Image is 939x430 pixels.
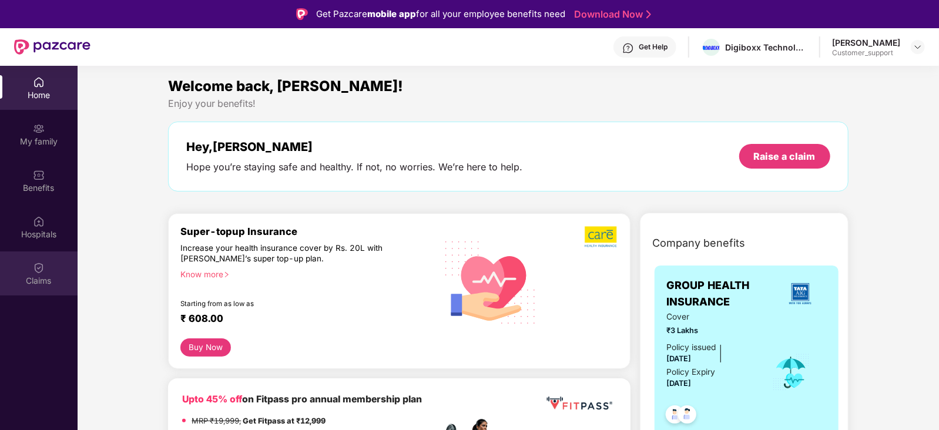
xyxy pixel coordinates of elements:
img: fppp.png [544,392,615,414]
div: Customer_support [832,48,900,58]
img: svg+xml;base64,PHN2ZyBpZD0iRHJvcGRvd24tMzJ4MzIiIHhtbG5zPSJodHRwOi8vd3d3LnczLm9yZy8yMDAwL3N2ZyIgd2... [913,42,923,52]
div: Enjoy your benefits! [168,98,848,110]
b: on Fitpass pro annual membership plan [182,394,422,405]
img: DiGiBoXX_Logo_Blue-01.png [703,46,720,50]
img: svg+xml;base64,PHN2ZyBpZD0iSG9zcGl0YWxzIiB4bWxucz0iaHR0cDovL3d3dy53My5vcmcvMjAwMC9zdmciIHdpZHRoPS... [33,216,45,227]
img: b5dec4f62d2307b9de63beb79f102df3.png [585,226,618,248]
img: svg+xml;base64,PHN2ZyB4bWxucz0iaHR0cDovL3d3dy53My5vcmcvMjAwMC9zdmciIHhtbG5zOnhsaW5rPSJodHRwOi8vd3... [436,226,545,337]
div: Digiboxx Technologies And Digital India Private Limited [725,42,807,53]
span: [DATE] [666,354,691,363]
div: Know more [180,269,428,277]
span: Company benefits [652,235,745,251]
div: Starting from as low as [180,300,385,308]
span: ₹3 Lakhs [666,325,756,337]
img: Stroke [646,8,651,21]
strong: Get Fitpass at ₹12,999 [243,416,326,425]
div: Raise a claim [754,150,816,163]
span: [DATE] [666,379,691,388]
del: MRP ₹19,999, [192,416,241,425]
span: Cover [666,311,756,324]
img: svg+xml;base64,PHN2ZyBpZD0iSGVscC0zMngzMiIgeG1sbnM9Imh0dHA6Ly93d3cudzMub3JnLzIwMDAvc3ZnIiB3aWR0aD... [622,42,634,54]
a: Download Now [574,8,648,21]
div: Get Pazcare for all your employee benefits need [316,7,565,21]
button: Buy Now [180,338,230,357]
div: [PERSON_NAME] [832,37,900,48]
b: Upto 45% off [182,394,242,405]
div: Get Help [639,42,668,52]
span: GROUP HEALTH INSURANCE [666,277,774,311]
img: insurerLogo [784,278,816,310]
img: svg+xml;base64,PHN2ZyB3aWR0aD0iMjAiIGhlaWdodD0iMjAiIHZpZXdCb3g9IjAgMCAyMCAyMCIgZmlsbD0ibm9uZSIgeG... [33,123,45,135]
div: Hey, [PERSON_NAME] [186,140,522,154]
span: Welcome back, [PERSON_NAME]! [168,78,403,95]
span: right [223,271,230,278]
div: ₹ 608.00 [180,313,424,327]
img: svg+xml;base64,PHN2ZyBpZD0iQ2xhaW0iIHhtbG5zPSJodHRwOi8vd3d3LnczLm9yZy8yMDAwL3N2ZyIgd2lkdGg9IjIwIi... [33,262,45,274]
img: svg+xml;base64,PHN2ZyBpZD0iSG9tZSIgeG1sbnM9Imh0dHA6Ly93d3cudzMub3JnLzIwMDAvc3ZnIiB3aWR0aD0iMjAiIG... [33,76,45,88]
img: svg+xml;base64,PHN2ZyBpZD0iQmVuZWZpdHMiIHhtbG5zPSJodHRwOi8vd3d3LnczLm9yZy8yMDAwL3N2ZyIgd2lkdGg9Ij... [33,169,45,181]
div: Policy issued [666,341,716,354]
img: icon [772,353,810,392]
img: Logo [296,8,308,20]
div: Increase your health insurance cover by Rs. 20L with [PERSON_NAME]’s super top-up plan. [180,243,385,264]
strong: mobile app [367,8,416,19]
div: Policy Expiry [666,366,715,379]
div: Super-topup Insurance [180,226,435,237]
div: Hope you’re staying safe and healthy. If not, no worries. We’re here to help. [186,161,522,173]
img: New Pazcare Logo [14,39,90,55]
